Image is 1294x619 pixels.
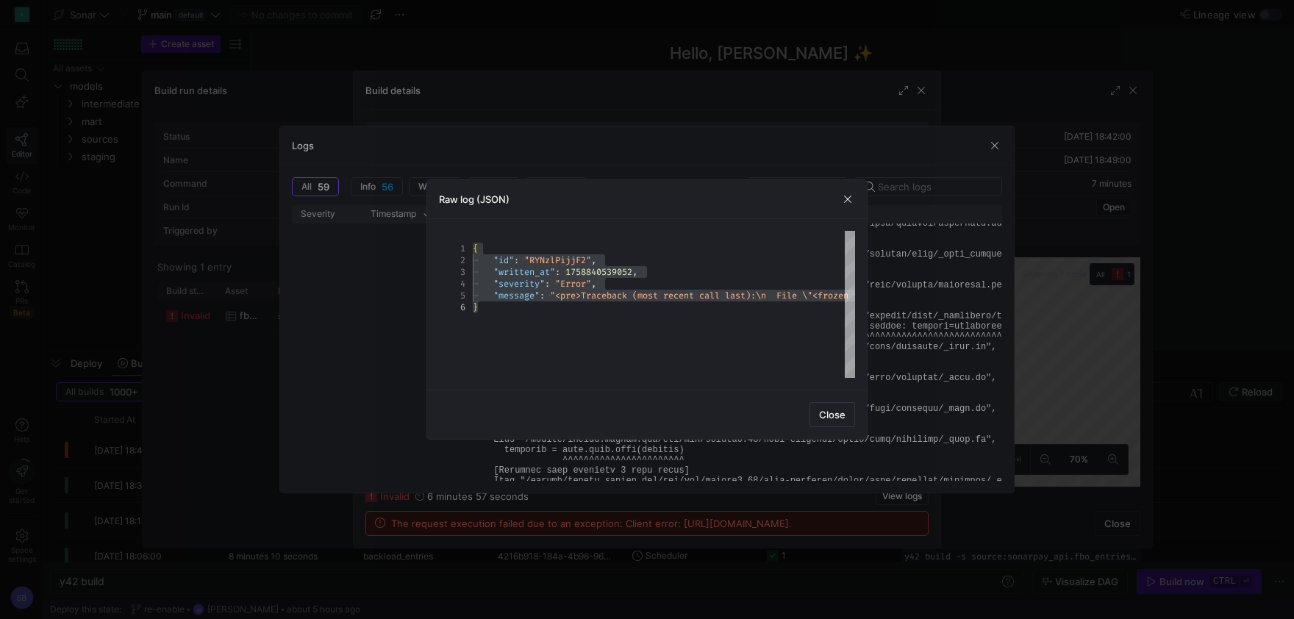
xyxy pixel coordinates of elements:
div: 4 [439,278,465,290]
div: 2 [439,254,465,266]
div: 3 [439,266,465,278]
span: : [545,278,550,290]
span: Close [819,409,846,421]
h3: Raw log (JSON) [439,193,510,205]
span: : [514,254,519,266]
span: "written_at" [493,266,555,278]
div: 1 [439,243,465,254]
div: 5 [439,290,465,301]
span: "<pre>Traceback (most recent call last):\n File \ [550,290,807,301]
span: "message" [493,290,540,301]
span: "<frozen runpy>\", line 198, in _run_module_as_mai [807,290,1065,301]
span: : [555,266,560,278]
span: : [540,290,545,301]
span: "RYNzlPijjF2" [524,254,591,266]
span: , [591,278,596,290]
button: Close [809,402,855,427]
span: { [473,243,478,254]
span: 1758840539052 [565,266,632,278]
span: "Error" [555,278,591,290]
span: "id" [493,254,514,266]
span: } [473,301,478,313]
span: "severity" [493,278,545,290]
span: , [632,266,637,278]
div: 6 [439,301,465,313]
span: , [591,254,596,266]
